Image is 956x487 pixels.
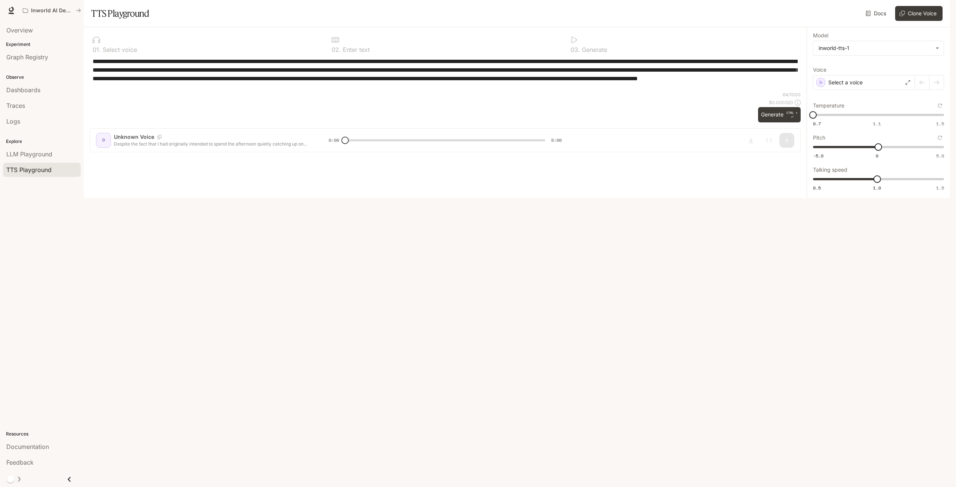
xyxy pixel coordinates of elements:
[828,79,863,86] p: Select a voice
[819,44,932,52] div: inworld-tts-1
[813,153,823,159] span: -5.0
[783,91,801,98] p: 64 / 1000
[813,33,828,38] p: Model
[813,103,844,108] p: Temperature
[786,110,798,115] p: CTRL +
[864,6,889,21] a: Docs
[813,41,944,55] div: inworld-tts-1
[813,185,821,191] span: 0.5
[19,3,84,18] button: All workspaces
[873,185,881,191] span: 1.0
[93,47,101,53] p: 0 1 .
[758,107,801,122] button: GenerateCTRL +⏎
[895,6,943,21] button: Clone Voice
[101,47,137,53] p: Select voice
[91,6,149,21] h1: TTS Playground
[873,121,881,127] span: 1.1
[571,47,580,53] p: 0 3 .
[936,121,944,127] span: 1.5
[936,134,944,142] button: Reset to default
[813,121,821,127] span: 0.7
[876,153,878,159] span: 0
[813,67,826,72] p: Voice
[936,102,944,110] button: Reset to default
[580,47,607,53] p: Generate
[936,185,944,191] span: 1.5
[936,153,944,159] span: 5.0
[813,167,847,172] p: Talking speed
[332,47,341,53] p: 0 2 .
[786,110,798,119] p: ⏎
[341,47,370,53] p: Enter text
[31,7,73,14] p: Inworld AI Demos
[813,135,825,140] p: Pitch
